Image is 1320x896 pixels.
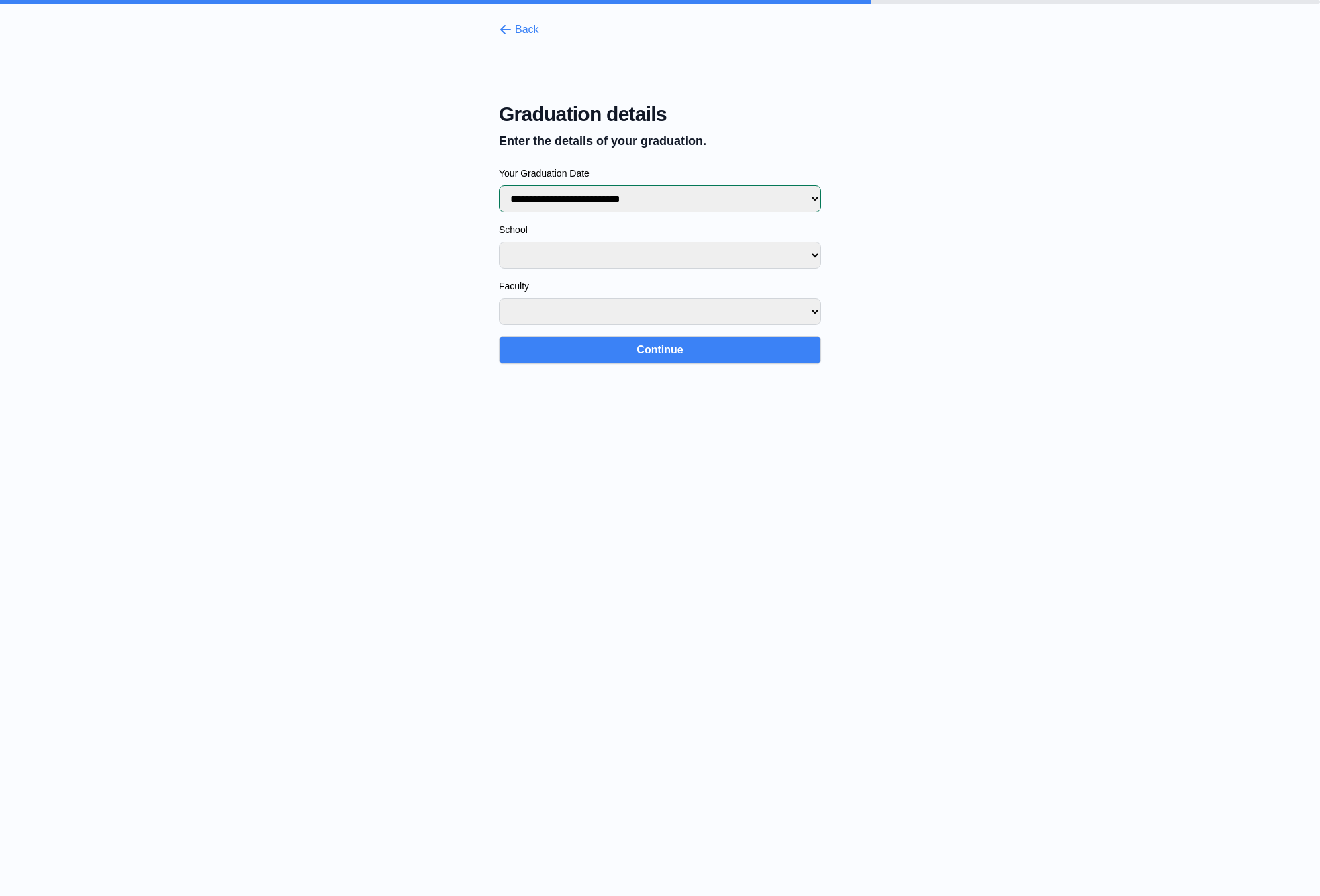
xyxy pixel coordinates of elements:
[499,336,821,364] button: Continue
[499,223,821,236] label: School
[499,132,821,150] p: Enter the details of your graduation.
[499,21,539,38] button: Back
[499,279,821,293] label: Faculty
[499,167,821,180] label: Your Graduation Date
[499,102,821,126] span: Graduation details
